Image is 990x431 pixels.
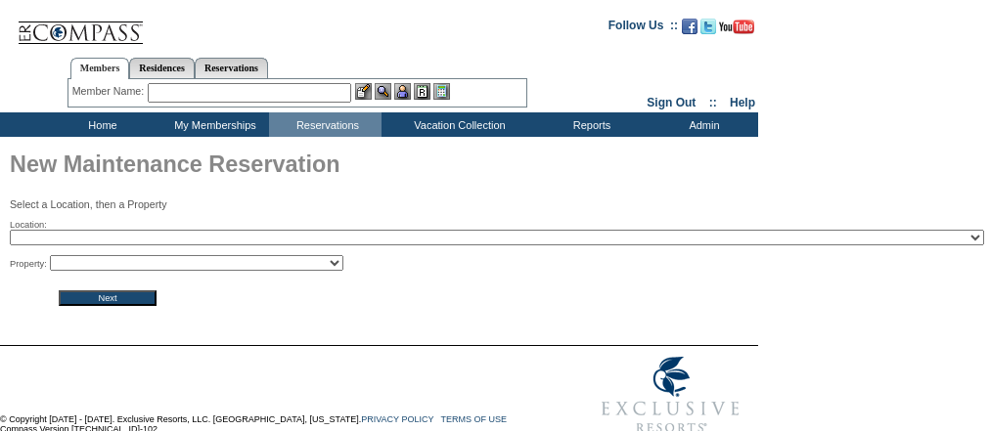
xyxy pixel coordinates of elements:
[700,19,716,34] img: Follow us on Twitter
[533,112,646,137] td: Reports
[730,96,755,109] a: Help
[17,5,144,45] img: Compass Home
[157,112,269,137] td: My Memberships
[700,24,716,36] a: Follow us on Twitter
[10,147,758,188] h1: New Maintenance Reservation
[719,24,754,36] a: Subscribe to our YouTube Channel
[433,83,450,100] img: b_calculator.gif
[441,414,508,424] a: TERMS OF USE
[647,96,696,109] a: Sign Out
[355,83,372,100] img: b_edit.gif
[195,58,268,78] a: Reservations
[382,112,533,137] td: Vacation Collection
[10,198,758,210] p: Select a Location, then a Property
[59,290,157,306] input: Next
[394,83,411,100] img: Impersonate
[682,24,697,36] a: Become our fan on Facebook
[129,58,195,78] a: Residences
[608,17,678,40] td: Follow Us ::
[719,20,754,34] img: Subscribe to our YouTube Channel
[269,112,382,137] td: Reservations
[375,83,391,100] img: View
[44,112,157,137] td: Home
[682,19,697,34] img: Become our fan on Facebook
[72,83,148,100] div: Member Name:
[10,258,47,270] span: Property:
[70,58,130,79] a: Members
[10,219,47,231] span: Location:
[709,96,717,109] span: ::
[361,414,433,424] a: PRIVACY POLICY
[646,112,758,137] td: Admin
[414,83,430,100] img: Reservations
